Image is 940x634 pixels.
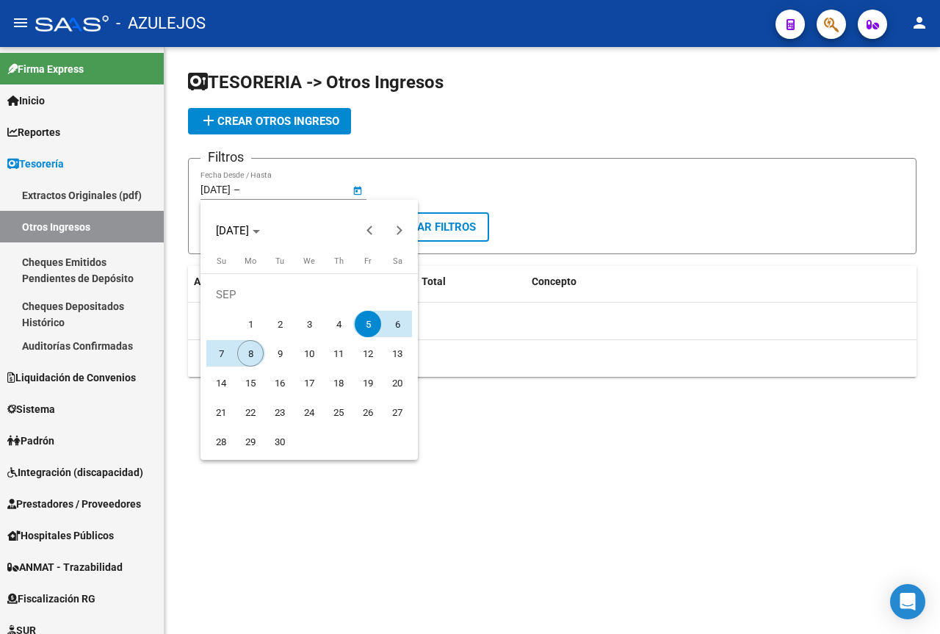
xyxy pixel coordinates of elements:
span: 28 [208,428,234,455]
button: September 18, 2025 [324,368,353,397]
span: 29 [237,428,264,455]
button: September 22, 2025 [236,397,265,427]
button: September 12, 2025 [353,339,383,368]
button: September 24, 2025 [294,397,324,427]
button: September 23, 2025 [265,397,294,427]
button: September 30, 2025 [265,427,294,456]
span: 17 [296,370,322,396]
button: September 15, 2025 [236,368,265,397]
button: September 8, 2025 [236,339,265,368]
span: 21 [208,399,234,425]
button: September 5, 2025 [353,309,383,339]
span: 23 [267,399,293,425]
span: 26 [355,399,381,425]
span: 30 [267,428,293,455]
span: 3 [296,311,322,337]
span: 20 [384,370,411,396]
div: Open Intercom Messenger [890,584,925,619]
button: September 25, 2025 [324,397,353,427]
button: September 2, 2025 [265,309,294,339]
button: September 17, 2025 [294,368,324,397]
button: September 20, 2025 [383,368,412,397]
span: Th [334,256,344,266]
span: 12 [355,340,381,367]
span: 7 [208,340,234,367]
span: 2 [267,311,293,337]
span: Su [217,256,226,266]
button: September 7, 2025 [206,339,236,368]
td: SEP [206,280,412,309]
span: Fr [364,256,372,266]
button: Previous month [355,216,385,245]
span: 19 [355,370,381,396]
button: September 10, 2025 [294,339,324,368]
span: 9 [267,340,293,367]
button: September 4, 2025 [324,309,353,339]
button: September 26, 2025 [353,397,383,427]
button: September 21, 2025 [206,397,236,427]
button: September 6, 2025 [383,309,412,339]
span: 25 [325,399,352,425]
span: Mo [245,256,256,266]
span: Tu [275,256,284,266]
button: Choose month and year [210,217,266,244]
button: Next month [385,216,414,245]
span: 1 [237,311,264,337]
button: September 1, 2025 [236,309,265,339]
button: September 29, 2025 [236,427,265,456]
button: September 3, 2025 [294,309,324,339]
button: September 13, 2025 [383,339,412,368]
button: September 19, 2025 [353,368,383,397]
span: 14 [208,370,234,396]
span: 18 [325,370,352,396]
span: Sa [393,256,402,266]
button: September 16, 2025 [265,368,294,397]
span: 16 [267,370,293,396]
span: 6 [384,311,411,337]
span: 22 [237,399,264,425]
button: September 27, 2025 [383,397,412,427]
span: 5 [355,311,381,337]
span: 13 [384,340,411,367]
span: 27 [384,399,411,425]
span: 24 [296,399,322,425]
span: 4 [325,311,352,337]
button: September 11, 2025 [324,339,353,368]
span: We [303,256,315,266]
span: 11 [325,340,352,367]
button: September 28, 2025 [206,427,236,456]
span: 10 [296,340,322,367]
span: 8 [237,340,264,367]
button: September 9, 2025 [265,339,294,368]
span: 15 [237,370,264,396]
button: September 14, 2025 [206,368,236,397]
span: [DATE] [216,224,249,237]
